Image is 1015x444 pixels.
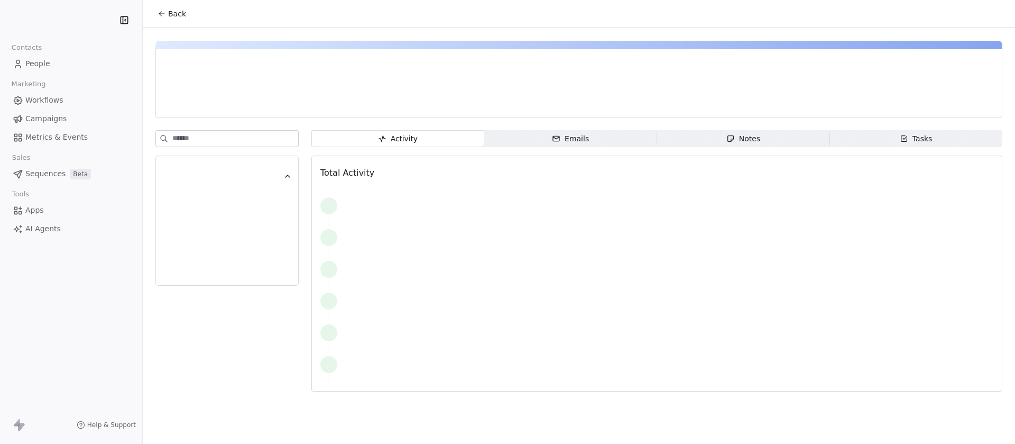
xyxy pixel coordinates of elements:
button: Back [151,4,192,23]
span: Sequences [25,168,66,179]
a: Apps [8,202,134,219]
span: Total Activity [320,168,374,178]
span: Metrics & Events [25,132,88,143]
span: Tools [7,186,33,202]
span: Contacts [7,40,47,56]
div: Notes [726,133,760,144]
span: People [25,58,50,69]
span: AI Agents [25,223,61,234]
a: Help & Support [77,421,136,429]
span: Marketing [7,76,50,92]
a: People [8,55,134,73]
span: Campaigns [25,113,67,124]
span: Help & Support [87,421,136,429]
a: Workflows [8,92,134,109]
div: Tasks [900,133,933,144]
div: Emails [552,133,589,144]
span: Beta [70,169,91,179]
a: Campaigns [8,110,134,128]
a: Metrics & Events [8,129,134,146]
span: Back [168,8,186,19]
span: Apps [25,205,44,216]
span: Workflows [25,95,63,106]
a: SequencesBeta [8,165,134,183]
span: Sales [7,150,35,166]
a: AI Agents [8,220,134,238]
